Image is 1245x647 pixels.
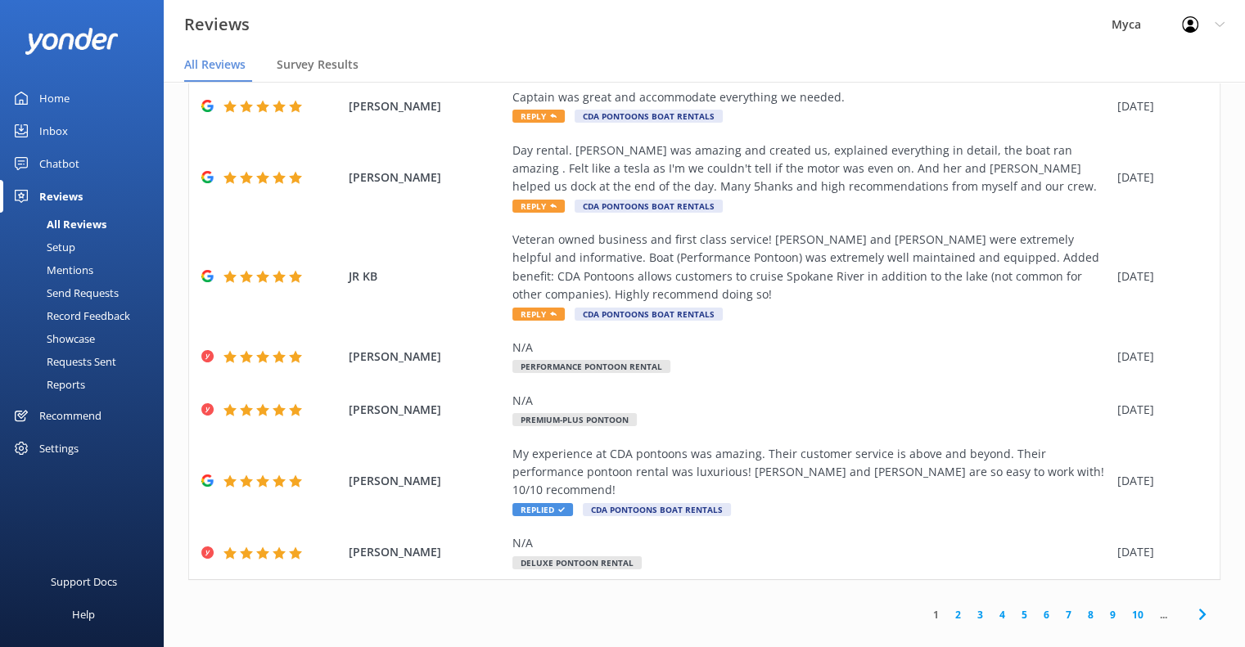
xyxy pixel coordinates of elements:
[1117,348,1199,366] div: [DATE]
[512,231,1109,304] div: Veteran owned business and first class service! [PERSON_NAME] and [PERSON_NAME] were extremely he...
[512,110,565,123] span: Reply
[512,200,565,213] span: Reply
[583,503,731,516] span: CDA Pontoons Boat Rentals
[39,147,79,180] div: Chatbot
[512,339,1109,357] div: N/A
[184,56,246,73] span: All Reviews
[1152,607,1175,622] span: ...
[10,373,164,396] a: Reports
[10,258,164,281] a: Mentions
[349,472,504,490] span: [PERSON_NAME]
[512,360,670,373] span: Performance Pontoon Rental
[10,258,93,281] div: Mentions
[1117,168,1199,186] div: [DATE]
[1013,607,1035,622] a: 5
[1035,607,1058,622] a: 6
[1117,267,1199,285] div: [DATE]
[1058,607,1080,622] a: 7
[39,180,83,213] div: Reviews
[512,556,642,569] span: Deluxe Pontoon Rental
[969,607,991,622] a: 3
[575,200,723,213] span: CDA Pontoons Boat Rentals
[10,350,116,373] div: Requests Sent
[512,142,1109,196] div: Day rental. [PERSON_NAME] was amazing and created us, explained everything in detail, the boat ra...
[349,401,504,419] span: [PERSON_NAME]
[349,267,504,285] span: JR KB
[51,565,117,598] div: Support Docs
[512,445,1109,500] div: My experience at CDA pontoons was amazing. Their customer service is above and beyond. Their perf...
[512,534,1109,552] div: N/A
[72,598,95,631] div: Help
[10,327,95,350] div: Showcase
[575,308,723,321] span: CDA Pontoons Boat Rentals
[947,607,969,622] a: 2
[10,236,75,258] div: Setup
[349,543,504,561] span: [PERSON_NAME]
[10,350,164,373] a: Requests Sent
[10,281,164,304] a: Send Requests
[39,432,79,465] div: Settings
[512,503,573,516] span: Replied
[349,168,504,186] span: [PERSON_NAME]
[39,115,68,147] div: Inbox
[512,413,637,426] span: Premium-Plus Pontoon
[10,213,164,236] a: All Reviews
[10,213,106,236] div: All Reviews
[1117,472,1199,490] div: [DATE]
[1102,607,1124,622] a: 9
[10,281,119,304] div: Send Requests
[1124,607,1152,622] a: 10
[10,304,130,327] div: Record Feedback
[25,28,119,55] img: yonder-white-logo.png
[512,392,1109,410] div: N/A
[1080,607,1102,622] a: 8
[10,373,85,396] div: Reports
[10,327,164,350] a: Showcase
[39,399,101,432] div: Recommend
[10,236,164,258] a: Setup
[39,82,70,115] div: Home
[349,348,504,366] span: [PERSON_NAME]
[1117,401,1199,419] div: [DATE]
[575,110,723,123] span: CDA Pontoons Boat Rentals
[991,607,1013,622] a: 4
[10,304,164,327] a: Record Feedback
[512,308,565,321] span: Reply
[277,56,359,73] span: Survey Results
[349,97,504,115] span: [PERSON_NAME]
[512,88,1109,106] div: Captain was great and accommodate everything we needed.
[1117,543,1199,561] div: [DATE]
[184,11,250,38] h3: Reviews
[1117,97,1199,115] div: [DATE]
[925,607,947,622] a: 1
